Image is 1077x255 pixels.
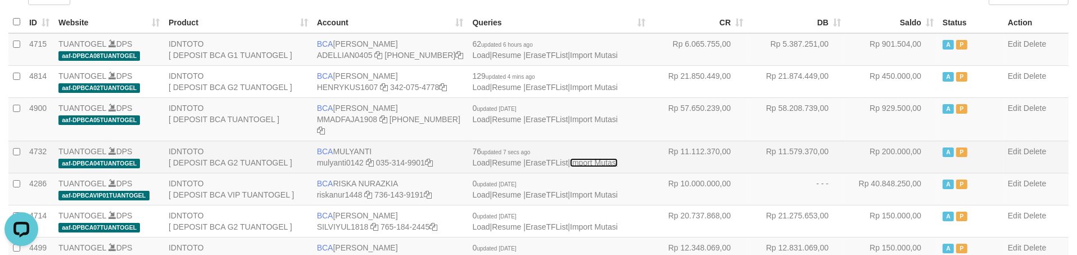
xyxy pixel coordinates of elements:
[365,190,373,199] a: Copy riskanur1448 to clipboard
[956,244,967,253] span: Paused
[943,212,954,221] span: Active
[473,115,490,124] a: Load
[943,147,954,157] span: Active
[477,106,516,112] span: updated [DATE]
[317,158,364,167] a: mulyanti0142
[317,51,373,60] a: ADELLIAN0405
[526,190,568,199] a: EraseTFList
[58,223,140,232] span: aaf-DPBCA07TUANTOGEL
[473,179,618,199] span: | | |
[58,104,106,113] a: TUANTOGEL
[25,141,54,173] td: 4732
[845,97,938,141] td: Rp 929.500,00
[748,97,845,141] td: Rp 58.208.739,00
[526,222,568,231] a: EraseTFList
[748,205,845,237] td: Rp 21.275.653,00
[943,180,954,189] span: Active
[473,190,490,199] a: Load
[164,205,313,237] td: IDNTOTO [ DEPOSIT BCA G2 TUANTOGEL ]
[25,97,54,141] td: 4900
[473,243,517,252] span: 0
[473,39,618,60] span: | | |
[748,65,845,97] td: Rp 21.874.449,00
[943,40,954,50] span: Active
[1024,179,1046,188] a: Delete
[650,11,748,33] th: CR: activate to sort column ascending
[313,97,468,141] td: [PERSON_NAME] [PHONE_NUMBER]
[845,173,938,205] td: Rp 40.848.250,00
[317,126,325,135] a: Copy 4062282031 to clipboard
[486,74,535,80] span: updated 4 mins ago
[477,213,516,220] span: updated [DATE]
[374,51,382,60] a: Copy ADELLIAN0405 to clipboard
[956,147,967,157] span: Paused
[313,11,468,33] th: Account: activate to sort column ascending
[650,65,748,97] td: Rp 21.850.449,00
[164,65,313,97] td: IDNTOTO [ DEPOSIT BCA G2 TUANTOGEL ]
[956,104,967,114] span: Paused
[477,181,516,187] span: updated [DATE]
[164,141,313,173] td: IDNTOTO [ DEPOSIT BCA G2 TUANTOGEL ]
[58,211,106,220] a: TUANTOGEL
[1024,243,1046,252] a: Delete
[526,115,568,124] a: EraseTFList
[317,222,369,231] a: SILVIYUL1818
[58,243,106,252] a: TUANTOGEL
[58,147,106,156] a: TUANTOGEL
[379,115,387,124] a: Copy MMADFAJA1908 to clipboard
[845,205,938,237] td: Rp 150.000,00
[1008,39,1021,48] a: Edit
[845,141,938,173] td: Rp 200.000,00
[748,33,845,66] td: Rp 5.387.251,00
[1008,147,1021,156] a: Edit
[164,11,313,33] th: Product: activate to sort column ascending
[25,205,54,237] td: 4714
[473,104,517,113] span: 0
[1024,147,1046,156] a: Delete
[1024,71,1046,80] a: Delete
[748,11,845,33] th: DB: activate to sort column ascending
[570,222,618,231] a: Import Mutasi
[473,71,618,92] span: | | |
[473,83,490,92] a: Load
[25,65,54,97] td: 4814
[492,115,521,124] a: Resume
[1008,243,1021,252] a: Edit
[481,42,533,48] span: updated 6 hours ago
[58,191,150,200] span: aaf-DPBCAVIP01TUANTOGEL
[956,40,967,50] span: Paused
[570,115,618,124] a: Import Mutasi
[943,72,954,82] span: Active
[317,83,378,92] a: HENRYKUS1607
[526,158,568,167] a: EraseTFList
[54,11,164,33] th: Website: activate to sort column ascending
[492,83,521,92] a: Resume
[317,243,333,252] span: BCA
[748,173,845,205] td: - - -
[25,33,54,66] td: 4715
[313,33,468,66] td: [PERSON_NAME] [PHONE_NUMBER]
[54,173,164,205] td: DPS
[313,65,468,97] td: [PERSON_NAME] 342-075-4778
[748,141,845,173] td: Rp 11.579.370,00
[58,51,140,61] span: aaf-DPBCA08TUANTOGEL
[650,173,748,205] td: Rp 10.000.000,00
[650,33,748,66] td: Rp 6.065.755,00
[313,173,468,205] td: RISKA NURAZKIA 736-143-9191
[425,158,433,167] a: Copy 0353149901 to clipboard
[473,39,533,48] span: 62
[164,33,313,66] td: IDNTOTO [ DEPOSIT BCA G1 TUANTOGEL ]
[1008,211,1021,220] a: Edit
[54,141,164,173] td: DPS
[570,83,618,92] a: Import Mutasi
[492,190,521,199] a: Resume
[317,211,333,220] span: BCA
[424,190,432,199] a: Copy 7361439191 to clipboard
[956,212,967,221] span: Paused
[570,190,618,199] a: Import Mutasi
[58,115,140,125] span: aaf-DPBCA05TUANTOGEL
[439,83,447,92] a: Copy 3420754778 to clipboard
[943,104,954,114] span: Active
[317,39,333,48] span: BCA
[1003,11,1069,33] th: Action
